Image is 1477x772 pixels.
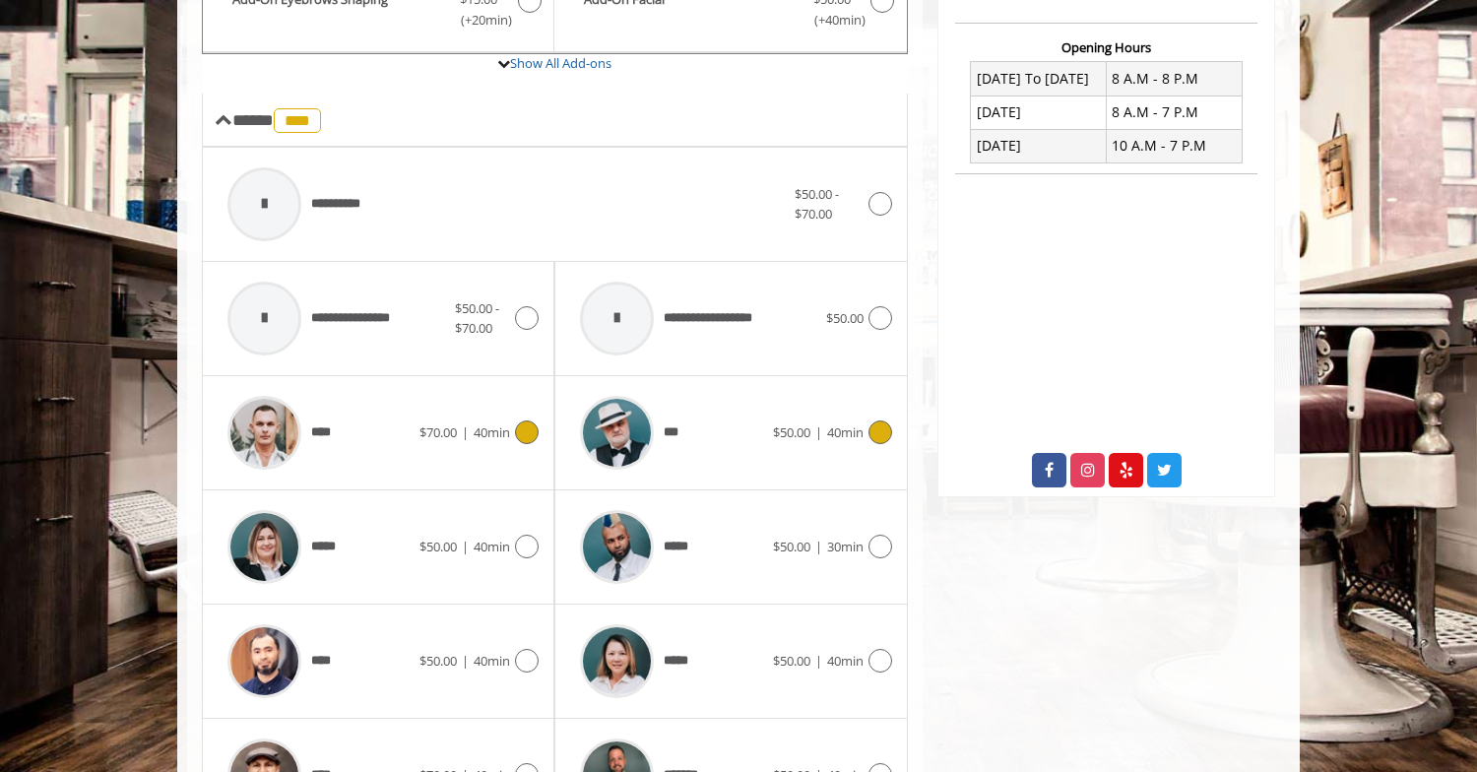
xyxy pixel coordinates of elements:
[450,10,508,31] span: (+20min )
[462,652,469,670] span: |
[827,538,864,555] span: 30min
[1106,62,1242,96] td: 8 A.M - 8 P.M
[795,185,839,224] span: $50.00 - $70.00
[462,538,469,555] span: |
[971,96,1107,129] td: [DATE]
[1106,129,1242,162] td: 10 A.M - 7 P.M
[827,423,864,441] span: 40min
[1106,96,1242,129] td: 8 A.M - 7 P.M
[815,652,822,670] span: |
[803,10,861,31] span: (+40min )
[971,62,1107,96] td: [DATE] To [DATE]
[815,423,822,441] span: |
[419,538,457,555] span: $50.00
[773,423,810,441] span: $50.00
[826,309,864,327] span: $50.00
[455,299,499,338] span: $50.00 - $70.00
[419,652,457,670] span: $50.00
[474,652,510,670] span: 40min
[815,538,822,555] span: |
[474,538,510,555] span: 40min
[474,423,510,441] span: 40min
[827,652,864,670] span: 40min
[510,54,611,72] a: Show All Add-ons
[419,423,457,441] span: $70.00
[773,652,810,670] span: $50.00
[773,538,810,555] span: $50.00
[971,129,1107,162] td: [DATE]
[955,40,1257,54] h3: Opening Hours
[462,423,469,441] span: |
